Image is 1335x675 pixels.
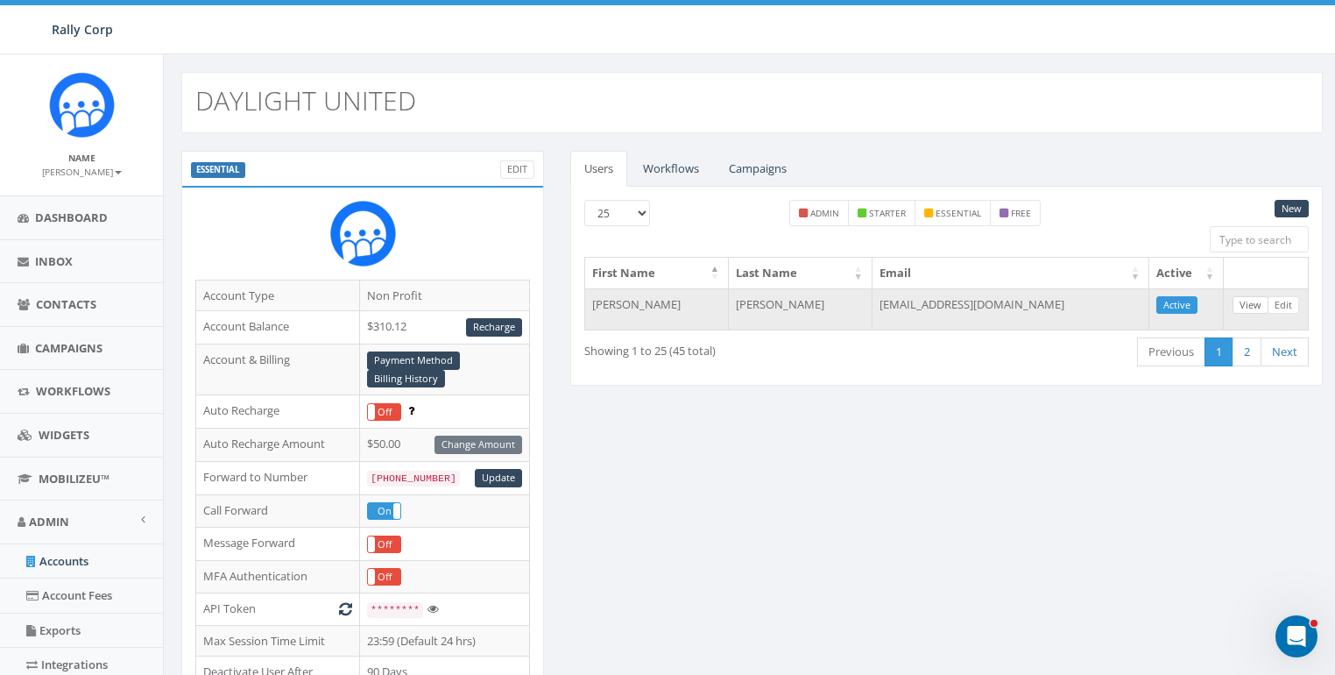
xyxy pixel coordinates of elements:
td: Auto Recharge [196,395,360,429]
td: Message Forward [196,528,360,561]
td: Forward to Number [196,461,360,494]
div: OnOff [367,502,401,520]
label: On [368,503,400,519]
td: $50.00 [359,428,529,461]
span: Widgets [39,427,89,443]
div: OnOff [367,568,401,586]
small: starter [869,207,906,219]
a: Payment Method [367,352,460,370]
span: Rally Corp [52,21,113,38]
span: Inbox [35,253,73,269]
td: MFA Authentication [196,560,360,593]
span: Campaigns [35,340,102,356]
td: Account Type [196,280,360,311]
a: Campaigns [715,151,801,187]
td: [EMAIL_ADDRESS][DOMAIN_NAME] [872,288,1149,330]
td: [PERSON_NAME] [585,288,729,330]
span: MobilizeU™ [39,471,109,487]
a: Workflows [629,151,713,187]
div: Showing 1 to 25 (45 total) [584,336,871,359]
small: [PERSON_NAME] [42,166,122,178]
span: Admin [29,514,69,529]
i: Generate New Token [339,603,352,615]
a: 2 [1233,337,1261,366]
label: Off [368,536,400,552]
a: [PERSON_NAME] [42,163,122,179]
td: Account & Billing [196,344,360,395]
iframe: Intercom live chat [1275,615,1317,657]
label: Off [368,569,400,585]
a: View [1233,296,1268,315]
td: Max Session Time Limit [196,625,360,657]
span: Dashboard [35,210,108,225]
td: Non Profit [359,280,529,311]
label: ESSENTIAL [191,162,245,178]
a: Users [570,151,627,187]
a: 1 [1204,337,1233,366]
a: Billing History [367,370,445,388]
h2: DAYLIGHT UNITED [195,86,416,115]
td: Account Balance [196,311,360,345]
label: Off [368,404,400,420]
img: Icon_1.png [49,72,115,138]
th: Last Name: activate to sort column ascending [729,258,872,288]
th: Active: activate to sort column ascending [1149,258,1224,288]
td: Auto Recharge Amount [196,428,360,461]
a: Edit [500,160,534,179]
input: Type to search [1210,226,1309,252]
td: 23:59 (Default 24 hrs) [359,625,529,657]
div: OnOff [367,403,401,421]
span: Contacts [36,296,96,312]
span: Workflows [36,383,110,399]
td: [PERSON_NAME] [729,288,872,330]
a: Recharge [466,318,522,337]
small: Name [68,152,95,164]
div: OnOff [367,536,401,553]
small: essential [936,207,981,219]
a: Previous [1137,337,1205,366]
td: API Token [196,593,360,626]
a: Edit [1268,296,1299,315]
td: $310.12 [359,311,529,345]
img: Rally_Corp_Icon.png [330,201,396,266]
a: New [1275,200,1309,218]
code: [PHONE_NUMBER] [367,471,460,487]
td: Call Forward [196,494,360,528]
small: free [1011,207,1031,219]
small: admin [810,207,839,219]
a: Update [475,469,522,487]
a: Next [1261,337,1309,366]
span: Enable to prevent campaign failure. [408,402,414,418]
a: Active [1156,296,1197,315]
th: Email: activate to sort column ascending [872,258,1149,288]
th: First Name: activate to sort column descending [585,258,729,288]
